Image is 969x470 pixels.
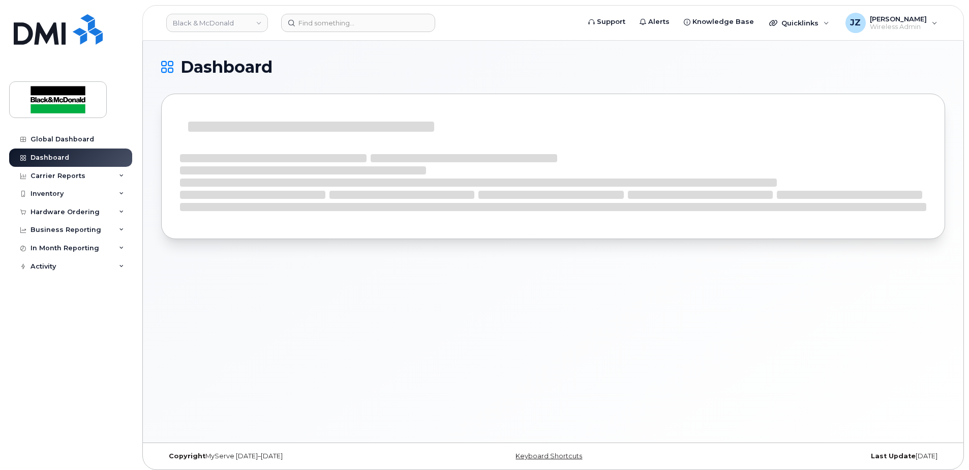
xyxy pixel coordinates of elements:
div: [DATE] [684,452,945,460]
strong: Copyright [169,452,205,460]
strong: Last Update [871,452,916,460]
span: Dashboard [180,60,272,75]
a: Keyboard Shortcuts [516,452,582,460]
div: MyServe [DATE]–[DATE] [161,452,422,460]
